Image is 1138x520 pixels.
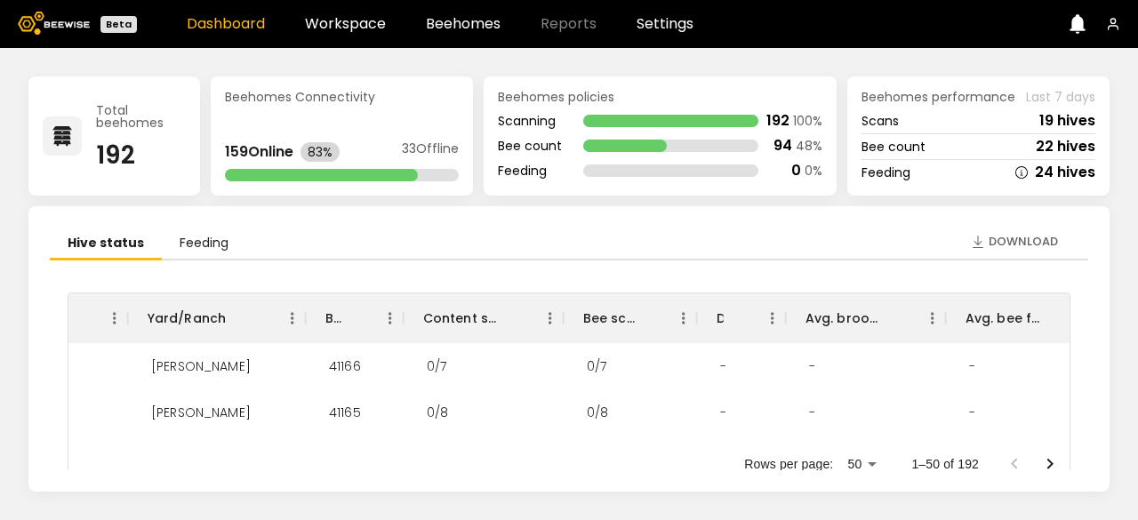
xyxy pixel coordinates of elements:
[962,228,1067,256] button: Download
[325,293,341,343] div: BH ID
[301,142,340,162] div: 83%
[955,343,990,389] div: -
[225,91,459,103] div: Beehomes Connectivity
[1044,306,1069,331] button: Sort
[637,17,693,31] a: Settings
[1026,91,1095,103] span: Last 7 days
[100,16,137,33] div: Beta
[795,343,829,389] div: -
[862,140,926,153] div: Bee count
[791,164,801,178] div: 0
[573,389,622,436] div: 0/8
[766,114,789,128] div: 192
[137,436,265,482] div: Thomsen
[919,305,946,332] button: Menu
[795,436,829,482] div: -
[315,343,375,389] div: 41166
[162,228,246,260] li: Feeding
[148,293,227,343] div: Yard/Ranch
[955,436,990,482] div: -
[793,115,822,127] div: 100 %
[573,436,621,482] div: 0/7
[759,305,786,332] button: Menu
[101,305,128,332] button: Menu
[706,436,741,482] div: -
[18,12,90,35] img: Beewise logo
[498,91,822,103] div: Beehomes policies
[96,104,186,129] div: Total beehomes
[60,306,84,331] button: Sort
[137,343,265,389] div: Thomsen
[426,17,501,31] a: Beehomes
[128,293,306,343] div: Yard/Ranch
[402,142,459,162] div: 33 Offline
[137,389,265,436] div: Thomsen
[744,455,833,473] p: Rows per page:
[1039,114,1095,128] div: 19 hives
[840,452,883,477] div: 50
[564,293,697,343] div: Bee scan hives
[498,140,562,152] div: Bee count
[786,293,946,343] div: Avg. brood frames
[404,293,564,343] div: Content scan hives
[989,233,1058,251] span: Download
[305,17,386,31] a: Workspace
[279,305,306,332] button: Menu
[862,115,899,127] div: Scans
[1035,165,1095,180] div: 24 hives
[341,306,366,331] button: Sort
[583,293,635,343] div: Bee scan hives
[706,343,741,389] div: -
[423,293,501,343] div: Content scan hives
[377,305,404,332] button: Menu
[413,389,462,436] div: 0/8
[315,436,374,482] div: 41163
[498,164,562,177] div: Feeding
[955,389,990,436] div: -
[717,293,724,343] div: Dead hives
[706,389,741,436] div: -
[1032,446,1068,482] button: Go to next page
[670,305,697,332] button: Menu
[966,293,1044,343] div: Avg. bee frames
[884,306,909,331] button: Sort
[697,293,786,343] div: Dead hives
[541,17,597,31] span: Reports
[226,306,251,331] button: Sort
[862,91,1015,103] span: Beehomes performance
[537,305,564,332] button: Menu
[805,293,884,343] div: Avg. brood frames
[573,343,621,389] div: 0/7
[50,228,162,260] li: Hive status
[315,389,375,436] div: 41165
[946,293,1106,343] div: Avg. bee frames
[796,140,822,152] div: 48 %
[773,139,792,153] div: 94
[805,164,822,177] div: 0 %
[413,343,461,389] div: 0/7
[413,436,461,482] div: 0/7
[1036,140,1095,154] div: 22 hives
[187,17,265,31] a: Dashboard
[795,389,829,436] div: -
[306,293,404,343] div: BH ID
[635,306,660,331] button: Sort
[724,306,749,331] button: Sort
[498,115,562,127] div: Scanning
[96,143,186,168] div: 192
[225,145,293,159] div: 159 Online
[862,166,910,179] div: Feeding
[501,306,526,331] button: Sort
[911,455,979,473] p: 1–50 of 192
